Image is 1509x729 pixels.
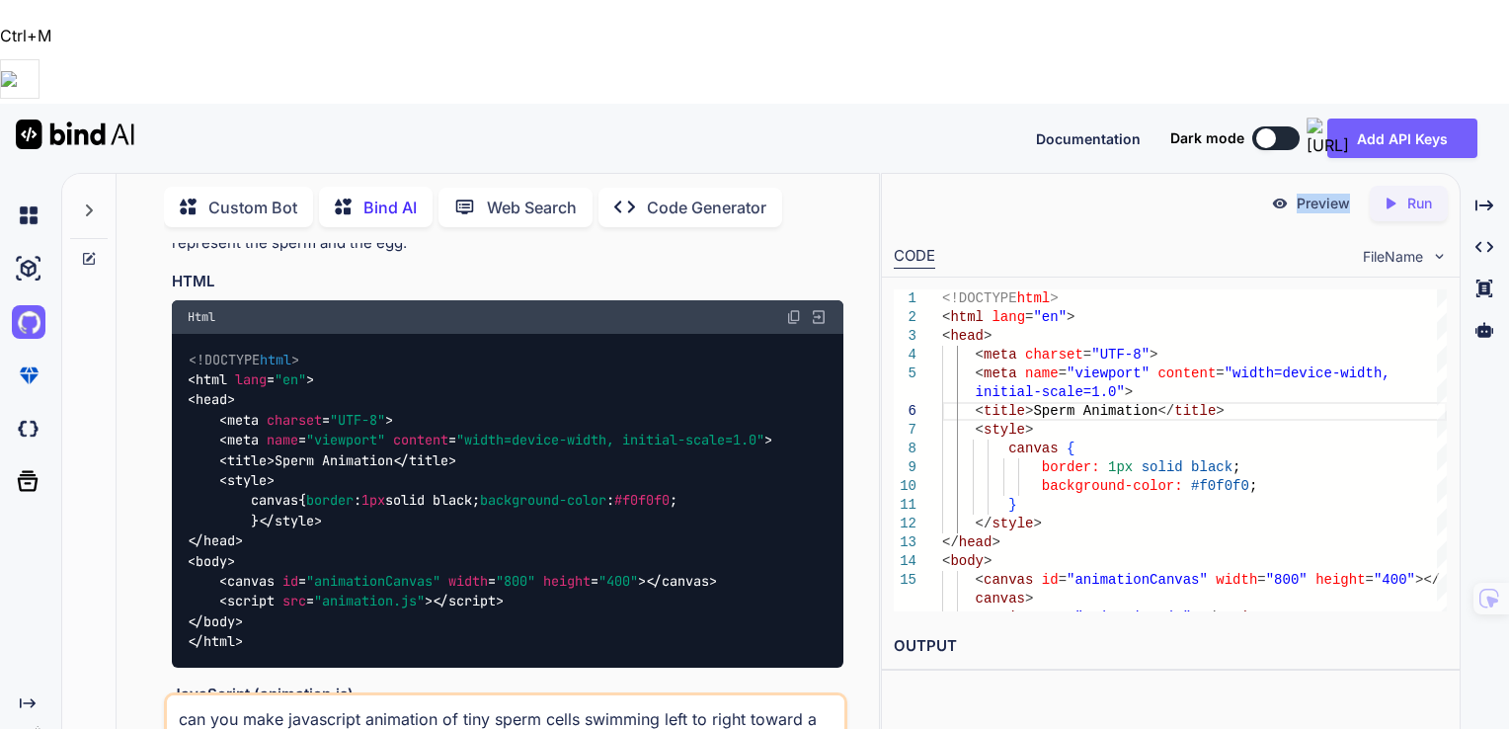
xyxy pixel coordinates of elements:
[942,553,950,569] span: <
[951,309,985,325] span: html
[894,402,916,421] div: 6
[330,411,385,429] span: "UTF-8"
[188,370,314,388] span: < = >
[993,534,1000,550] span: >
[894,289,916,308] div: 1
[251,492,298,510] span: canvas
[188,612,243,630] span: </ >
[1036,128,1141,149] button: Documentation
[894,458,916,477] div: 9
[1266,572,1308,588] span: "800"
[984,403,1025,419] span: title
[1225,365,1390,381] span: "width=device-width,
[306,432,385,449] span: "viewport"
[1192,609,1217,625] span: ></
[598,572,638,590] span: "400"
[993,309,1026,325] span: lang
[1307,135,1349,155] span: [URL]
[1068,365,1151,381] span: "viewport"
[12,305,45,339] img: githubLight
[393,451,456,469] span: </ >
[1068,441,1075,456] span: {
[984,572,1033,588] span: canvas
[393,432,448,449] span: content
[662,572,709,590] span: canvas
[1258,572,1266,588] span: =
[260,351,291,368] span: html
[1307,118,1349,157] button: [URL]
[894,533,916,552] div: 13
[259,512,322,529] span: </ >
[1026,309,1034,325] span: =
[1158,365,1217,381] span: content
[12,359,45,392] img: premium
[448,593,496,610] span: script
[1068,572,1209,588] span: "animationCanvas"
[894,327,916,346] div: 3
[219,411,393,429] span: < = >
[1407,194,1432,213] p: Run
[1059,365,1067,381] span: =
[1068,609,1075,625] span: =
[942,328,950,344] span: <
[1068,309,1075,325] span: >
[196,391,227,409] span: head
[894,364,916,383] div: 5
[1017,290,1051,306] span: html
[1151,347,1158,363] span: >
[188,532,243,550] span: </ >
[16,120,134,149] img: Bind AI
[275,370,306,388] span: "en"
[894,346,916,364] div: 4
[984,422,1025,438] span: style
[219,471,275,489] span: < >
[894,477,916,496] div: 10
[1026,591,1034,607] span: >
[1026,347,1084,363] span: charset
[1183,609,1191,625] span: "
[1316,572,1366,588] span: height
[614,492,670,510] span: #f0f0f0
[984,347,1017,363] span: meta
[1217,365,1225,381] span: =
[189,351,299,368] span: <!DOCTYPE >
[1431,248,1448,265] img: chevron down
[219,572,646,590] span: < = = = >
[1266,609,1274,625] span: >
[267,411,322,429] span: charset
[188,350,772,652] code: Sperm Animation
[227,451,267,469] span: title
[219,451,275,469] span: < >
[1042,459,1100,475] span: border:
[1009,497,1017,513] span: }
[976,516,993,531] span: </
[227,471,267,489] span: style
[219,593,433,610] span: < = >
[984,328,992,344] span: >
[1026,422,1034,438] span: >
[942,309,950,325] span: <
[976,347,984,363] span: <
[1297,194,1350,213] p: Preview
[227,593,275,610] span: script
[480,492,606,510] span: background-color
[235,370,267,388] span: lang
[894,571,916,590] div: 15
[894,552,916,571] div: 14
[1034,309,1068,325] span: "en"
[647,196,766,219] p: Code Generator
[12,252,45,285] img: ai-studio
[1366,572,1374,588] span: =
[976,591,1025,607] span: canvas
[188,552,235,570] span: < >
[1217,403,1225,419] span: >
[1192,459,1233,475] span: black
[306,492,354,510] span: border
[959,534,993,550] span: head
[188,391,235,409] span: < >
[1034,516,1042,531] span: >
[196,552,227,570] span: body
[1042,609,1067,625] span: src
[188,309,215,325] span: Html
[951,553,985,569] span: body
